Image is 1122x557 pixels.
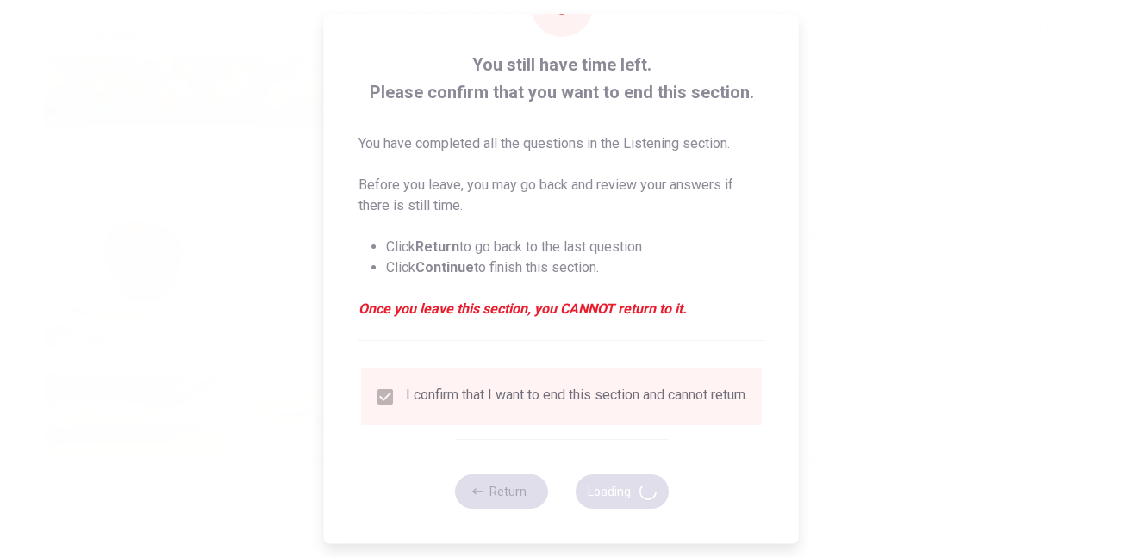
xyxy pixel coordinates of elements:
strong: Continue [415,259,474,275]
p: You have completed all the questions in the Listening section. [358,133,764,154]
li: Click to finish this section. [386,257,764,278]
li: Click to go back to the last question [386,237,764,257]
em: Once you leave this section, you CANNOT return to it. [358,299,764,319]
div: I confirm that I want to end this section and cannot return. [406,387,748,407]
button: Return [454,474,547,509]
strong: Return [415,238,459,255]
button: Loading [575,474,668,509]
span: You still have time left. Please confirm that you want to end this section. [358,51,764,106]
p: Before you leave, you may go back and review your answers if there is still time. [358,175,764,216]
